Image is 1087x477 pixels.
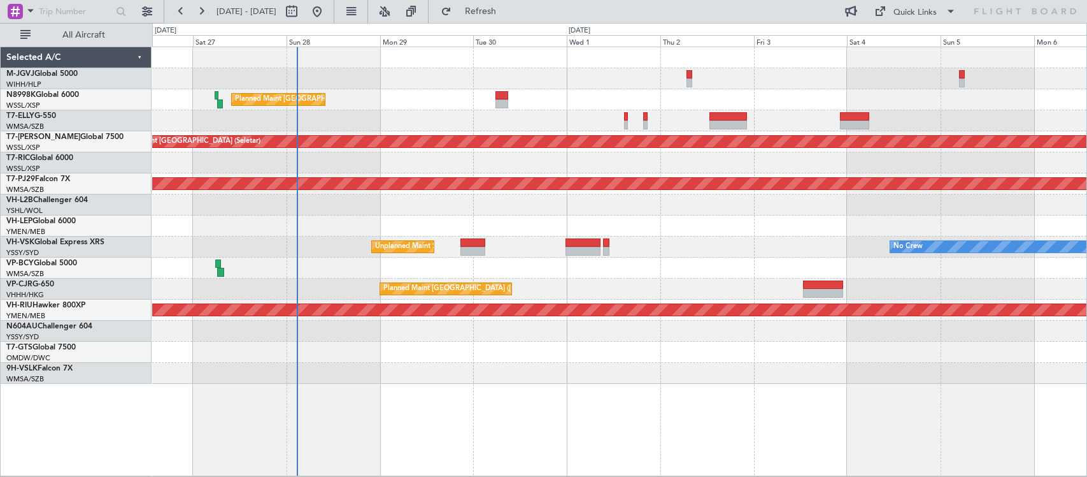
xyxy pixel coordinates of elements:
[383,279,596,298] div: Planned Maint [GEOGRAPHIC_DATA] ([GEOGRAPHIC_DATA] Intl)
[6,344,32,351] span: T7-GTS
[6,260,34,267] span: VP-BCY
[235,90,448,109] div: Planned Maint [GEOGRAPHIC_DATA] ([GEOGRAPHIC_DATA] Intl)
[6,175,70,183] a: T7-PJ29Falcon 7X
[6,154,30,162] span: T7-RIC
[6,164,40,173] a: WSSL/XSP
[6,133,80,141] span: T7-[PERSON_NAME]
[6,269,44,279] a: WMSA/SZB
[33,31,134,40] span: All Aircraft
[893,237,923,256] div: No Crew
[193,35,287,47] div: Sat 27
[6,80,41,89] a: WIHH/HLP
[6,185,44,194] a: WMSA/SZB
[567,35,660,47] div: Wed 1
[6,143,40,152] a: WSSL/XSP
[6,70,78,78] a: M-JGVJGlobal 5000
[6,196,88,204] a: VH-L2BChallenger 604
[6,217,76,225] a: VH-LEPGlobal 6000
[6,154,73,162] a: T7-RICGlobal 6000
[375,237,532,256] div: Unplanned Maint Sydney ([PERSON_NAME] Intl)
[473,35,567,47] div: Tue 30
[569,26,590,36] div: [DATE]
[6,344,76,351] a: T7-GTSGlobal 7500
[6,365,73,372] a: 9H-VSLKFalcon 7X
[6,112,56,120] a: T7-ELLYG-550
[380,35,474,47] div: Mon 29
[893,6,937,19] div: Quick Links
[6,332,39,342] a: YSSY/SYD
[454,7,508,16] span: Refresh
[6,238,104,246] a: VH-VSKGlobal Express XRS
[6,227,45,237] a: YMEN/MEB
[217,6,276,17] span: [DATE] - [DATE]
[14,25,138,45] button: All Aircraft
[6,101,40,110] a: WSSL/XSP
[111,132,260,151] div: Planned Maint [GEOGRAPHIC_DATA] (Seletar)
[6,302,85,309] a: VH-RIUHawker 800XP
[6,196,33,204] span: VH-L2B
[6,374,44,384] a: WMSA/SZB
[6,323,92,330] a: N604AUChallenger 604
[6,133,124,141] a: T7-[PERSON_NAME]Global 7500
[941,35,1034,47] div: Sun 5
[754,35,848,47] div: Fri 3
[6,248,39,258] a: YSSY/SYD
[6,122,44,131] a: WMSA/SZB
[6,217,32,225] span: VH-LEP
[435,1,511,22] button: Refresh
[6,365,38,372] span: 9H-VSLK
[6,290,44,300] a: VHHH/HKG
[6,91,36,99] span: N8998K
[847,35,941,47] div: Sat 4
[6,353,50,363] a: OMDW/DWC
[39,2,112,21] input: Trip Number
[6,281,54,288] a: VP-CJRG-650
[6,281,32,288] span: VP-CJR
[6,206,43,216] a: YSHL/WOL
[6,112,34,120] span: T7-ELLY
[6,238,34,246] span: VH-VSK
[6,91,79,99] a: N8998KGlobal 6000
[6,175,35,183] span: T7-PJ29
[660,35,754,47] div: Thu 2
[6,70,34,78] span: M-JGVJ
[287,35,380,47] div: Sun 28
[6,260,77,267] a: VP-BCYGlobal 5000
[6,323,38,330] span: N604AU
[6,302,32,309] span: VH-RIU
[868,1,962,22] button: Quick Links
[6,311,45,321] a: YMEN/MEB
[155,26,176,36] div: [DATE]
